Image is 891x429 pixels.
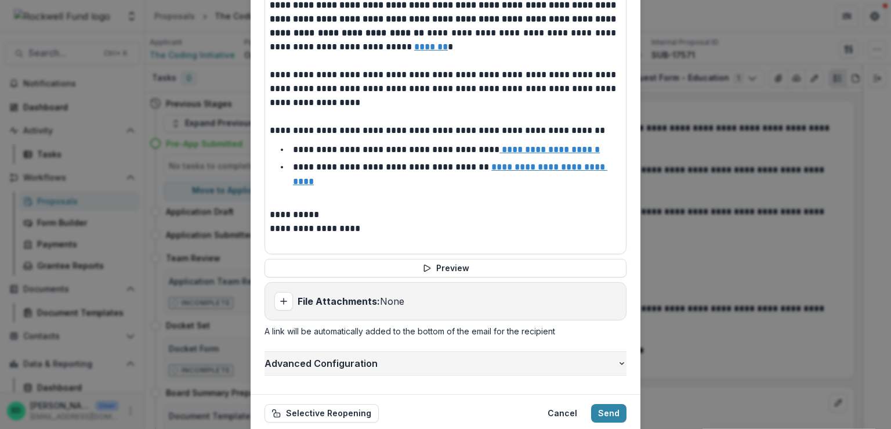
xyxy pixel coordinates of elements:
[591,404,626,423] button: Send
[298,295,380,307] strong: File Attachments:
[298,294,404,308] p: None
[265,356,617,370] span: Advanced Configuration
[265,259,626,277] button: Preview
[541,404,584,423] button: Cancel
[265,325,626,337] p: A link will be automatically added to the bottom of the email for the recipient
[265,404,379,423] button: Selective Reopening
[265,352,626,375] button: Advanced Configuration
[274,292,293,311] button: Add attachment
